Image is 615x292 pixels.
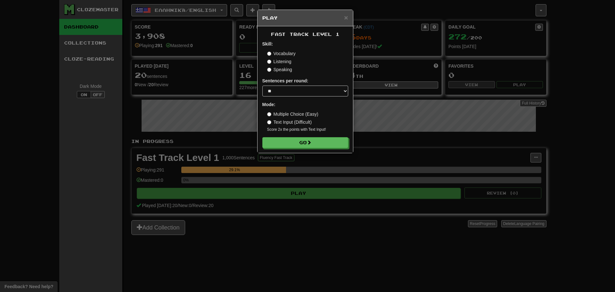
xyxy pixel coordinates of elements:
label: Listening [267,58,291,65]
strong: Skill: [262,41,273,46]
h5: Play [262,15,348,21]
span: × [344,14,348,21]
input: Listening [267,60,271,64]
small: Score 2x the points with Text Input ! [267,127,348,132]
label: Multiple Choice (Easy) [267,111,318,117]
input: Multiple Choice (Easy) [267,112,271,116]
button: Go [262,137,348,148]
label: Text Input (Difficult) [267,119,312,125]
button: Close [344,14,348,21]
input: Speaking [267,68,271,72]
span: Fast Track Level 1 [271,31,340,37]
label: Sentences per round: [262,78,308,84]
label: Vocabulary [267,50,296,57]
strong: Mode: [262,102,275,107]
label: Speaking [267,66,292,73]
input: Text Input (Difficult) [267,120,271,124]
input: Vocabulary [267,52,271,56]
